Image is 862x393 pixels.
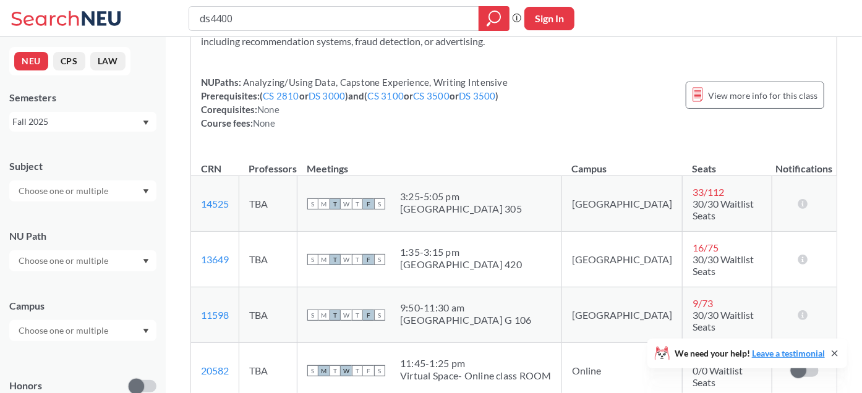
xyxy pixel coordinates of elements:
button: NEU [14,52,48,70]
span: S [374,365,385,376]
div: Fall 2025 [12,115,142,129]
td: TBA [239,287,297,343]
span: F [363,254,374,265]
td: [GEOGRAPHIC_DATA] [562,287,683,343]
div: [GEOGRAPHIC_DATA] G 106 [400,314,532,326]
span: S [307,365,318,376]
div: Campus [9,299,156,313]
span: View more info for this class [708,88,817,103]
div: Dropdown arrow [9,250,156,271]
div: 1:35 - 3:15 pm [400,246,522,258]
div: 9:50 - 11:30 am [400,302,532,314]
a: 14525 [201,198,229,209]
div: Dropdown arrow [9,320,156,341]
span: T [352,254,363,265]
span: 0/0 Waitlist Seats [693,365,743,388]
th: Professors [239,150,297,176]
a: CS 2810 [263,90,299,101]
span: Analyzing/Using Data, Capstone Experience, Writing Intensive [241,77,508,88]
th: Seats [683,150,772,176]
button: CPS [53,52,85,70]
span: S [374,310,385,321]
span: W [341,310,352,321]
div: Semesters [9,91,156,104]
span: M [318,365,330,376]
div: 3:25 - 5:05 pm [400,190,522,203]
span: F [363,310,374,321]
span: None [257,104,280,115]
div: Subject [9,159,156,173]
div: magnifying glass [479,6,510,31]
a: CS 3500 [413,90,450,101]
span: T [330,310,341,321]
input: Choose one or multiple [12,253,116,268]
span: S [307,198,318,209]
div: Virtual Space- Online class ROOM [400,370,552,382]
th: Meetings [297,150,562,176]
th: Campus [562,150,683,176]
div: 11:45 - 1:25 pm [400,357,552,370]
button: LAW [90,52,126,70]
span: S [307,254,318,265]
td: [GEOGRAPHIC_DATA] [562,176,683,232]
button: Sign In [524,7,574,30]
span: M [318,254,330,265]
svg: Dropdown arrow [143,120,149,125]
input: Choose one or multiple [12,184,116,198]
span: F [363,198,374,209]
td: TBA [239,232,297,287]
span: T [352,365,363,376]
span: 9 / 73 [693,297,713,309]
input: Choose one or multiple [12,323,116,338]
svg: Dropdown arrow [143,189,149,194]
a: 13649 [201,253,229,265]
span: 30/30 Waitlist Seats [693,253,754,277]
input: Class, professor, course number, "phrase" [198,8,470,29]
span: M [318,310,330,321]
span: 30/30 Waitlist Seats [693,198,754,221]
div: Dropdown arrow [9,180,156,201]
div: CRN [201,162,221,175]
span: M [318,198,330,209]
span: 16 / 75 [693,242,719,253]
span: T [330,365,341,376]
p: Honors [9,379,42,393]
svg: Dropdown arrow [143,259,149,264]
a: DS 3500 [459,90,496,101]
a: 11598 [201,309,229,321]
a: Leave a testimonial [752,348,825,358]
span: W [341,198,352,209]
div: [GEOGRAPHIC_DATA] 305 [400,203,522,215]
svg: magnifying glass [487,10,501,27]
div: [GEOGRAPHIC_DATA] 420 [400,258,522,271]
div: NU Path [9,229,156,243]
span: T [352,198,363,209]
th: Notifications [772,150,837,176]
span: We need your help! [675,349,825,358]
div: Fall 2025Dropdown arrow [9,112,156,132]
span: T [352,310,363,321]
span: S [307,310,318,321]
td: [GEOGRAPHIC_DATA] [562,232,683,287]
span: None [253,117,275,129]
a: 20582 [201,365,229,376]
a: DS 3000 [309,90,346,101]
a: CS 3100 [368,90,404,101]
span: W [341,365,352,376]
span: W [341,254,352,265]
span: F [363,365,374,376]
span: T [330,254,341,265]
span: S [374,254,385,265]
span: 33 / 112 [693,186,724,198]
span: 30/30 Waitlist Seats [693,309,754,332]
span: S [374,198,385,209]
svg: Dropdown arrow [143,329,149,334]
span: T [330,198,341,209]
div: NUPaths: Prerequisites: ( or ) and ( or or ) Corequisites: Course fees: [201,75,508,130]
td: TBA [239,176,297,232]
